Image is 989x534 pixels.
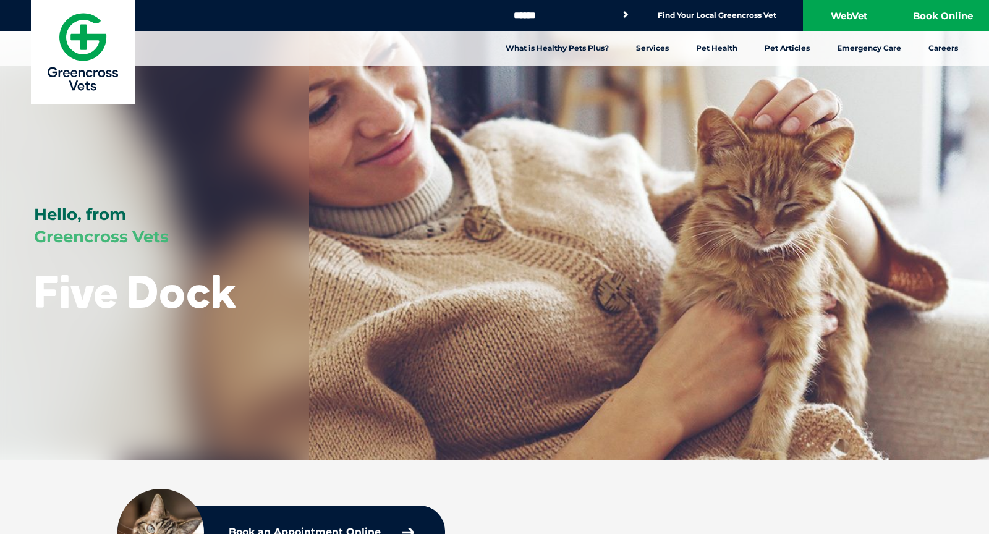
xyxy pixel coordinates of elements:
a: Emergency Care [823,31,915,66]
button: Search [619,9,632,21]
h1: Five Dock [34,267,236,316]
a: Careers [915,31,972,66]
a: Find Your Local Greencross Vet [658,11,776,20]
span: Greencross Vets [34,227,169,247]
a: Pet Health [682,31,751,66]
a: What is Healthy Pets Plus? [492,31,622,66]
a: Pet Articles [751,31,823,66]
a: Services [622,31,682,66]
span: Hello, from [34,205,126,224]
